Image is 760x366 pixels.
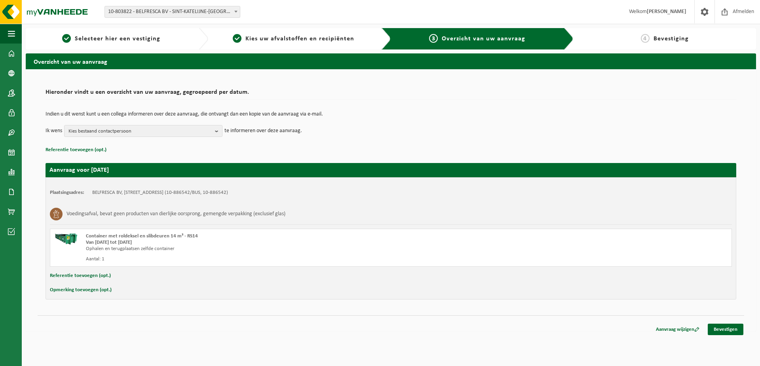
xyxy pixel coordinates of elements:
[50,271,111,281] button: Referentie toevoegen (opt.)
[212,34,375,44] a: 2Kies uw afvalstoffen en recipiënten
[647,9,686,15] strong: [PERSON_NAME]
[105,6,240,17] span: 10-803822 - BELFRESCA BV - SINT-KATELIJNE-WAVER
[49,167,109,173] strong: Aanvraag voor [DATE]
[650,324,705,335] a: Aanvraag wijzigen
[86,246,423,252] div: Ophalen en terugplaatsen zelfde container
[75,36,160,42] span: Selecteer hier een vestiging
[46,125,62,137] p: Ik wens
[92,190,228,196] td: BELFRESCA BV, [STREET_ADDRESS] (10-886542/BUS, 10-886542)
[68,125,212,137] span: Kies bestaand contactpersoon
[442,36,525,42] span: Overzicht van uw aanvraag
[429,34,438,43] span: 3
[708,324,743,335] a: Bevestigen
[86,233,198,239] span: Container met roldeksel en slibdeuren 14 m³ - RS14
[46,112,736,117] p: Indien u dit wenst kunt u een collega informeren over deze aanvraag, die ontvangt dan een kopie v...
[64,125,222,137] button: Kies bestaand contactpersoon
[46,145,106,155] button: Referentie toevoegen (opt.)
[233,34,241,43] span: 2
[654,36,689,42] span: Bevestiging
[26,53,756,69] h2: Overzicht van uw aanvraag
[50,285,112,295] button: Opmerking toevoegen (opt.)
[641,34,650,43] span: 4
[86,256,423,262] div: Aantal: 1
[62,34,71,43] span: 1
[66,208,285,220] h3: Voedingsafval, bevat geen producten van dierlijke oorsprong, gemengde verpakking (exclusief glas)
[54,233,78,245] img: HK-RS-14-GN-00.png
[86,240,132,245] strong: Van [DATE] tot [DATE]
[224,125,302,137] p: te informeren over deze aanvraag.
[46,89,736,100] h2: Hieronder vindt u een overzicht van uw aanvraag, gegroepeerd per datum.
[30,34,192,44] a: 1Selecteer hier een vestiging
[245,36,354,42] span: Kies uw afvalstoffen en recipiënten
[104,6,240,18] span: 10-803822 - BELFRESCA BV - SINT-KATELIJNE-WAVER
[50,190,84,195] strong: Plaatsingsadres:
